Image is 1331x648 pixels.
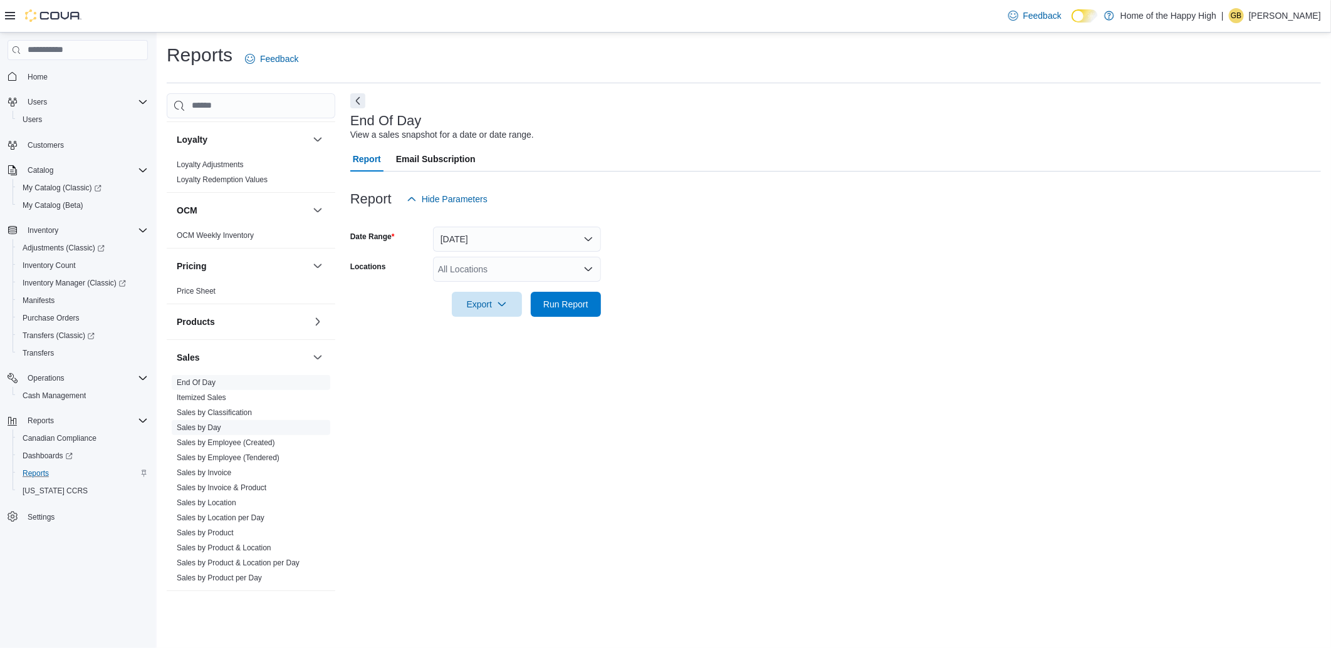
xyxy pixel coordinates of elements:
[177,260,206,272] h3: Pricing
[23,260,76,270] span: Inventory Count
[177,160,244,169] a: Loyalty Adjustments
[1221,8,1224,23] p: |
[28,225,58,235] span: Inventory
[177,351,200,364] h3: Sales
[28,373,65,383] span: Operations
[310,132,325,147] button: Loyalty
[177,483,266,492] a: Sales by Invoice & Product
[13,274,153,292] a: Inventory Manager (Classic)
[18,346,59,361] a: Transfers
[310,259,325,274] button: Pricing
[23,486,88,496] span: [US_STATE] CCRS
[13,111,153,128] button: Users
[177,602,308,615] button: Taxes
[18,311,85,326] a: Purchase Orders
[1023,9,1062,22] span: Feedback
[23,433,97,443] span: Canadian Compliance
[1231,8,1241,23] span: GB
[18,198,88,213] a: My Catalog (Beta)
[23,371,148,386] span: Operations
[23,69,148,85] span: Home
[18,466,54,481] a: Reports
[23,510,60,525] a: Settings
[1249,8,1321,23] p: [PERSON_NAME]
[177,573,262,583] span: Sales by Product per Day
[3,93,153,111] button: Users
[18,483,148,498] span: Washington CCRS
[177,133,308,146] button: Loyalty
[18,112,148,127] span: Users
[23,451,73,461] span: Dashboards
[23,69,53,85] a: Home
[13,429,153,447] button: Canadian Compliance
[350,128,534,141] div: View a sales snapshot for a date or date range.
[18,346,148,361] span: Transfers
[177,230,254,240] span: OCM Weekly Inventory
[18,448,148,463] span: Dashboards
[543,298,588,311] span: Run Report
[18,112,47,127] a: Users
[177,543,271,552] a: Sales by Product & Location
[23,371,70,386] button: Operations
[350,192,392,207] h3: Report
[28,416,54,426] span: Reports
[177,453,279,463] span: Sales by Employee (Tendered)
[350,113,422,128] h3: End Of Day
[433,227,601,252] button: [DATE]
[459,292,514,317] span: Export
[18,388,91,403] a: Cash Management
[177,175,268,185] span: Loyalty Redemption Values
[350,93,365,108] button: Next
[1120,8,1216,23] p: Home of the Happy High
[350,262,386,272] label: Locations
[310,314,325,329] button: Products
[167,228,335,248] div: OCM
[18,258,81,273] a: Inventory Count
[28,165,53,175] span: Catalog
[8,63,148,558] nav: Complex example
[240,46,303,71] a: Feedback
[18,180,107,195] a: My Catalog (Classic)
[23,223,148,238] span: Inventory
[18,431,148,446] span: Canadian Compliance
[18,483,93,498] a: [US_STATE] CCRS
[18,431,102,446] a: Canadian Compliance
[23,223,63,238] button: Inventory
[177,393,226,403] span: Itemized Sales
[18,240,110,255] a: Adjustments (Classic)
[13,309,153,327] button: Purchase Orders
[23,163,148,178] span: Catalog
[18,275,148,291] span: Inventory Manager (Classic)
[18,180,148,195] span: My Catalog (Classic)
[177,438,275,448] span: Sales by Employee (Created)
[13,447,153,465] a: Dashboards
[177,438,275,447] a: Sales by Employee (Created)
[13,344,153,362] button: Transfers
[177,287,216,296] a: Price Sheet
[177,316,308,328] button: Products
[177,378,216,387] a: End Of Day
[177,351,308,364] button: Sales
[13,387,153,404] button: Cash Management
[177,483,266,493] span: Sales by Invoice & Product
[23,243,105,253] span: Adjustments (Classic)
[177,160,244,170] span: Loyalty Adjustments
[23,95,52,110] button: Users
[13,179,153,197] a: My Catalog (Classic)
[3,162,153,179] button: Catalog
[23,138,69,153] a: Customers
[177,528,234,537] a: Sales by Product
[177,393,226,402] a: Itemized Sales
[1003,3,1067,28] a: Feedback
[177,528,234,538] span: Sales by Product
[18,388,148,403] span: Cash Management
[23,95,148,110] span: Users
[13,465,153,482] button: Reports
[167,375,335,590] div: Sales
[18,466,148,481] span: Reports
[23,331,95,341] span: Transfers (Classic)
[13,482,153,500] button: [US_STATE] CCRS
[18,311,148,326] span: Purchase Orders
[3,412,153,429] button: Reports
